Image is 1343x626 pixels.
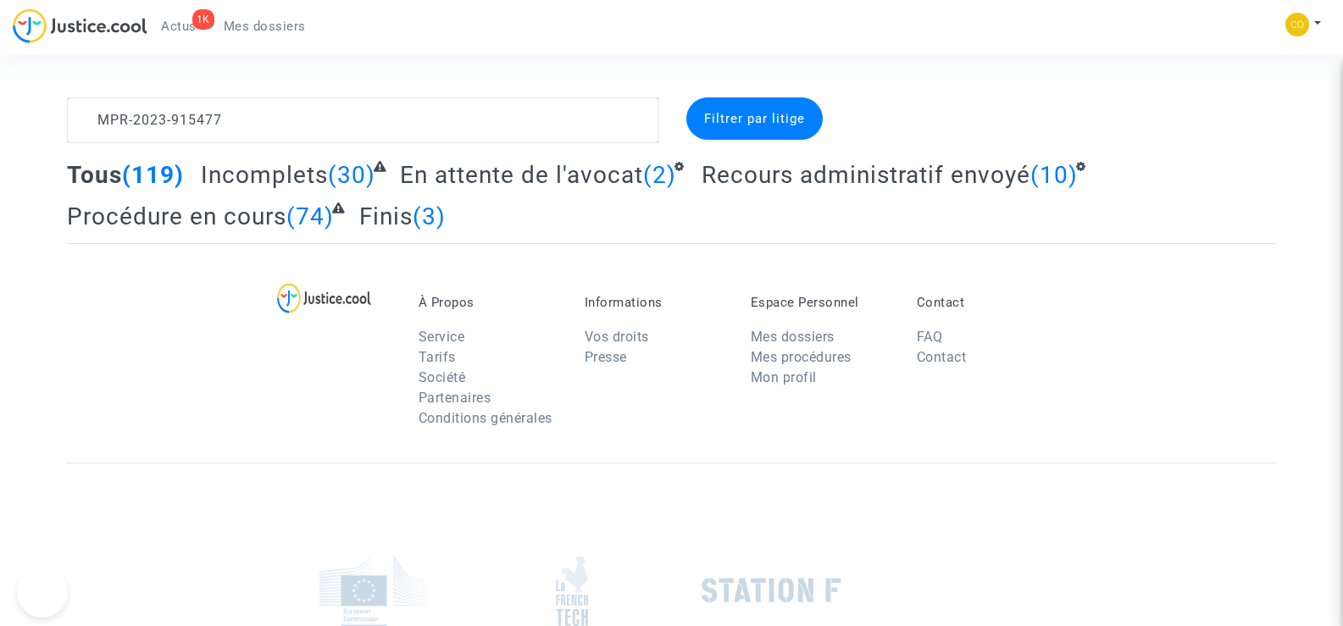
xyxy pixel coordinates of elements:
[419,410,552,426] a: Conditions générales
[585,295,725,310] p: Informations
[67,161,122,189] span: Tous
[751,295,891,310] p: Espace Personnel
[419,369,466,385] a: Société
[161,19,197,34] span: Actus
[1285,13,1309,36] img: 84a266a8493598cb3cce1313e02c3431
[704,111,805,126] span: Filtrer par litige
[419,295,559,310] p: À Propos
[751,369,817,385] a: Mon profil
[917,329,943,345] a: FAQ
[702,578,841,603] img: stationf.png
[147,14,210,39] a: 1KActus
[286,202,334,230] span: (74)
[201,161,328,189] span: Incomplets
[277,283,371,313] img: logo-lg.svg
[413,202,446,230] span: (3)
[419,329,465,345] a: Service
[328,161,375,189] span: (30)
[122,161,184,189] span: (119)
[702,161,1030,189] span: Recours administratif envoyé
[751,349,852,365] a: Mes procédures
[917,349,967,365] a: Contact
[585,349,627,365] a: Presse
[917,295,1057,310] p: Contact
[751,329,835,345] a: Mes dossiers
[585,329,649,345] a: Vos droits
[13,8,147,43] img: jc-logo.svg
[224,19,306,34] span: Mes dossiers
[643,161,676,189] span: (2)
[67,202,286,230] span: Procédure en cours
[419,349,456,365] a: Tarifs
[17,567,68,618] iframe: Help Scout Beacon - Open
[400,161,643,189] span: En attente de l'avocat
[1030,161,1078,189] span: (10)
[359,202,413,230] span: Finis
[419,390,491,406] a: Partenaires
[210,14,319,39] a: Mes dossiers
[192,9,214,30] div: 1K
